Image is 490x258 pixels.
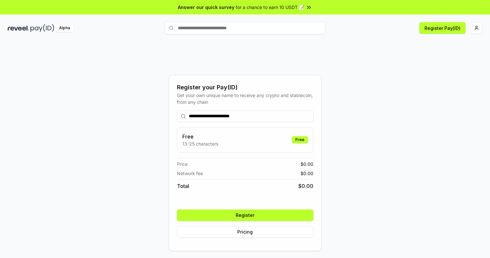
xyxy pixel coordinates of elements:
[177,226,313,238] button: Pricing
[177,161,188,167] span: Price
[292,136,308,143] div: Free
[8,24,29,32] img: reveel_dark
[178,4,234,11] span: Answer our quick survey
[56,24,74,32] div: Alpha
[301,170,313,177] span: $ 0.00
[177,170,203,177] span: Network fee
[177,92,313,105] div: Get your own unique name to receive any crypto and stablecoin, from any chain
[177,182,189,190] span: Total
[419,22,466,34] button: Register Pay(ID)
[31,24,54,32] img: pay_id
[182,140,218,147] p: 13-25 characters
[301,161,313,167] span: $ 0.00
[182,133,218,140] h3: Free
[236,4,304,11] span: for a chance to earn 10 USDT 📝
[177,209,313,221] button: Register
[298,182,313,190] span: $ 0.00
[177,83,313,92] div: Register your Pay(ID)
